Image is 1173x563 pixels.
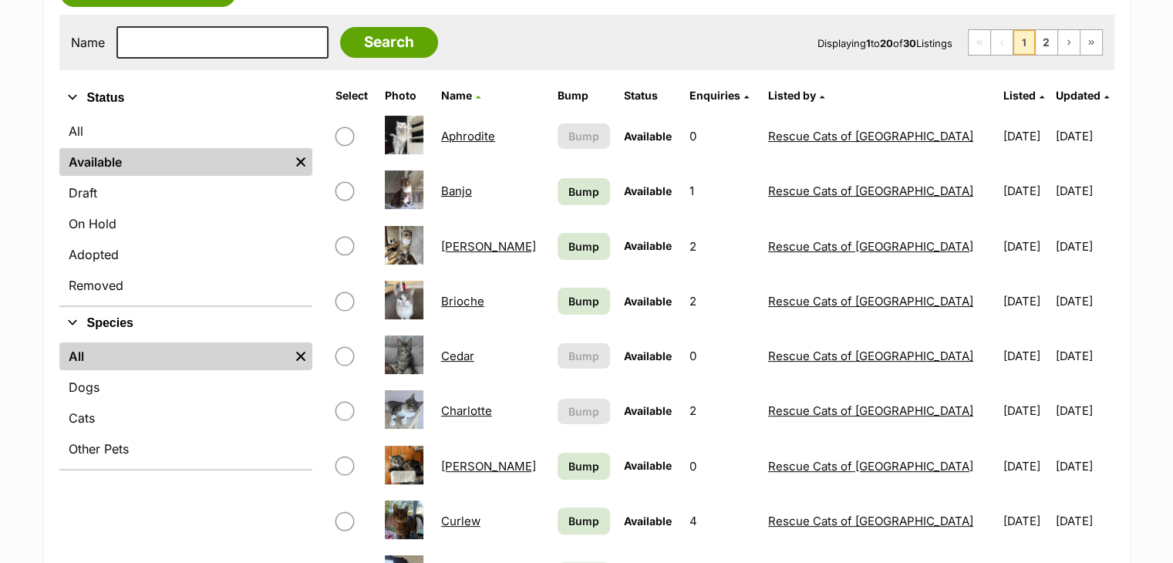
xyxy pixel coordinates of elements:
[558,178,610,205] a: Bump
[59,271,312,299] a: Removed
[903,37,916,49] strong: 30
[996,220,1053,273] td: [DATE]
[991,30,1013,55] span: Previous page
[558,288,610,315] a: Bump
[558,507,610,534] a: Bump
[568,513,599,529] span: Bump
[59,339,312,469] div: Species
[866,37,871,49] strong: 1
[59,342,289,370] a: All
[683,329,760,383] td: 0
[289,148,312,176] a: Remove filter
[441,239,536,254] a: [PERSON_NAME]
[558,453,610,480] a: Bump
[768,294,973,308] a: Rescue Cats of [GEOGRAPHIC_DATA]
[59,210,312,238] a: On Hold
[996,275,1053,328] td: [DATE]
[624,459,672,472] span: Available
[59,179,312,207] a: Draft
[59,373,312,401] a: Dogs
[689,89,740,102] span: translation missing: en.admin.listings.index.attributes.enquiries
[768,129,973,143] a: Rescue Cats of [GEOGRAPHIC_DATA]
[624,514,672,528] span: Available
[996,440,1053,493] td: [DATE]
[1055,494,1112,548] td: [DATE]
[59,313,312,333] button: Species
[558,233,610,260] a: Bump
[329,83,377,108] th: Select
[996,384,1053,437] td: [DATE]
[441,403,492,418] a: Charlotte
[768,89,824,102] a: Listed by
[59,148,289,176] a: Available
[558,343,610,369] button: Bump
[1055,89,1108,102] a: Updated
[880,37,893,49] strong: 20
[618,83,683,108] th: Status
[624,130,672,143] span: Available
[1003,89,1035,102] span: Listed
[683,110,760,163] td: 0
[683,275,760,328] td: 2
[624,404,672,417] span: Available
[624,349,672,362] span: Available
[1013,30,1035,55] span: Page 1
[558,399,610,424] button: Bump
[996,329,1053,383] td: [DATE]
[441,89,472,102] span: Name
[568,184,599,200] span: Bump
[996,164,1053,217] td: [DATE]
[996,110,1053,163] td: [DATE]
[379,83,433,108] th: Photo
[558,123,610,149] button: Bump
[968,29,1103,56] nav: Pagination
[1055,384,1112,437] td: [DATE]
[551,83,616,108] th: Bump
[1058,30,1080,55] a: Next page
[1055,110,1112,163] td: [DATE]
[59,88,312,108] button: Status
[59,241,312,268] a: Adopted
[59,404,312,432] a: Cats
[1055,275,1112,328] td: [DATE]
[996,494,1053,548] td: [DATE]
[768,403,973,418] a: Rescue Cats of [GEOGRAPHIC_DATA]
[624,184,672,197] span: Available
[340,27,438,58] input: Search
[568,458,599,474] span: Bump
[441,184,472,198] a: Banjo
[768,239,973,254] a: Rescue Cats of [GEOGRAPHIC_DATA]
[768,459,973,474] a: Rescue Cats of [GEOGRAPHIC_DATA]
[683,494,760,548] td: 4
[768,89,816,102] span: Listed by
[1003,89,1043,102] a: Listed
[289,342,312,370] a: Remove filter
[1055,329,1112,383] td: [DATE]
[1080,30,1102,55] a: Last page
[1055,440,1112,493] td: [DATE]
[683,440,760,493] td: 0
[1055,220,1112,273] td: [DATE]
[683,164,760,217] td: 1
[441,349,474,363] a: Cedar
[683,384,760,437] td: 2
[568,128,599,144] span: Bump
[441,514,480,528] a: Curlew
[689,89,749,102] a: Enquiries
[1055,164,1112,217] td: [DATE]
[817,37,952,49] span: Displaying to of Listings
[969,30,990,55] span: First page
[1055,89,1100,102] span: Updated
[568,293,599,309] span: Bump
[624,295,672,308] span: Available
[441,89,480,102] a: Name
[59,117,312,145] a: All
[768,514,973,528] a: Rescue Cats of [GEOGRAPHIC_DATA]
[1036,30,1057,55] a: Page 2
[624,239,672,252] span: Available
[768,349,973,363] a: Rescue Cats of [GEOGRAPHIC_DATA]
[441,294,484,308] a: Brioche
[568,238,599,255] span: Bump
[683,220,760,273] td: 2
[441,459,536,474] a: [PERSON_NAME]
